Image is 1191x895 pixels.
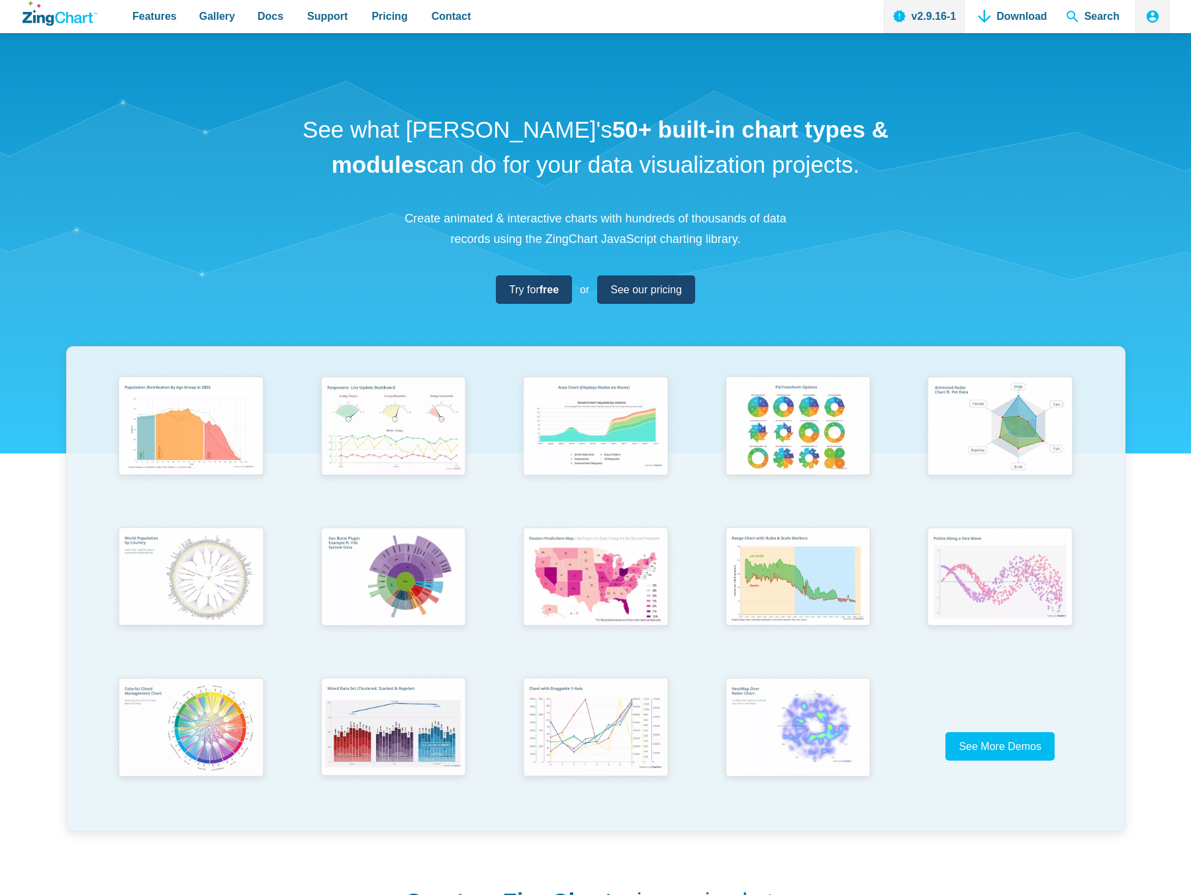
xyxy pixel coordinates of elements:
span: Gallery [199,7,235,25]
span: Features [132,7,177,25]
img: Election Predictions Map [514,521,676,636]
span: See our pricing [610,281,682,299]
img: World Population by Country [110,521,271,637]
a: Points Along a Sine Wave [899,521,1102,671]
strong: free [540,284,559,295]
span: Contact [432,7,471,25]
a: See More Demos [945,732,1055,761]
a: World Population by Country [90,521,293,671]
a: Sun Burst Plugin Example ft. File System Data [292,521,495,671]
a: Chart with Draggable Y-Axis [495,671,697,822]
img: Chart with Draggable Y-Axis [514,671,676,787]
img: Responsive Live Update Dashboard [312,370,474,485]
strong: 50+ built-in chart types & modules [332,117,888,177]
span: See More Demos [959,741,1041,752]
img: Pie Transform Options [717,370,879,485]
a: Mixed Data Set (Clustered, Stacked, and Regular) [292,671,495,822]
a: Responsive Live Update Dashboard [292,370,495,520]
img: Points Along a Sine Wave [919,521,1080,636]
img: Animated Radar Chart ft. Pet Data [919,370,1080,485]
span: Docs [258,7,283,25]
a: Heatmap Over Radar Chart [696,671,899,822]
span: Pricing [371,7,407,25]
a: Animated Radar Chart ft. Pet Data [899,370,1102,520]
a: ZingChart Logo. Click to return to the homepage [23,1,97,26]
h1: See what [PERSON_NAME]'s can do for your data visualization projects. [298,113,894,182]
img: Population Distribution by Age Group in 2052 [110,370,271,485]
span: or [580,281,589,299]
a: Colorful Chord Management Chart [90,671,293,822]
img: Area Chart (Displays Nodes on Hover) [514,370,676,485]
a: Area Chart (Displays Nodes on Hover) [495,370,697,520]
span: Try for [509,281,559,299]
a: Pie Transform Options [696,370,899,520]
img: Sun Burst Plugin Example ft. File System Data [312,521,474,636]
img: Mixed Data Set (Clustered, Stacked, and Regular) [312,671,474,786]
a: Range Chart with Rultes & Scale Markers [696,521,899,671]
img: Heatmap Over Radar Chart [717,671,879,787]
img: Colorful Chord Management Chart [110,671,271,787]
a: Try forfree [496,275,572,304]
p: Create animated & interactive charts with hundreds of thousands of data records using the ZingCha... [397,209,794,249]
a: See our pricing [597,275,695,304]
span: Support [307,7,348,25]
img: Range Chart with Rultes & Scale Markers [717,521,879,637]
a: Election Predictions Map [495,521,697,671]
a: Population Distribution by Age Group in 2052 [90,370,293,520]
